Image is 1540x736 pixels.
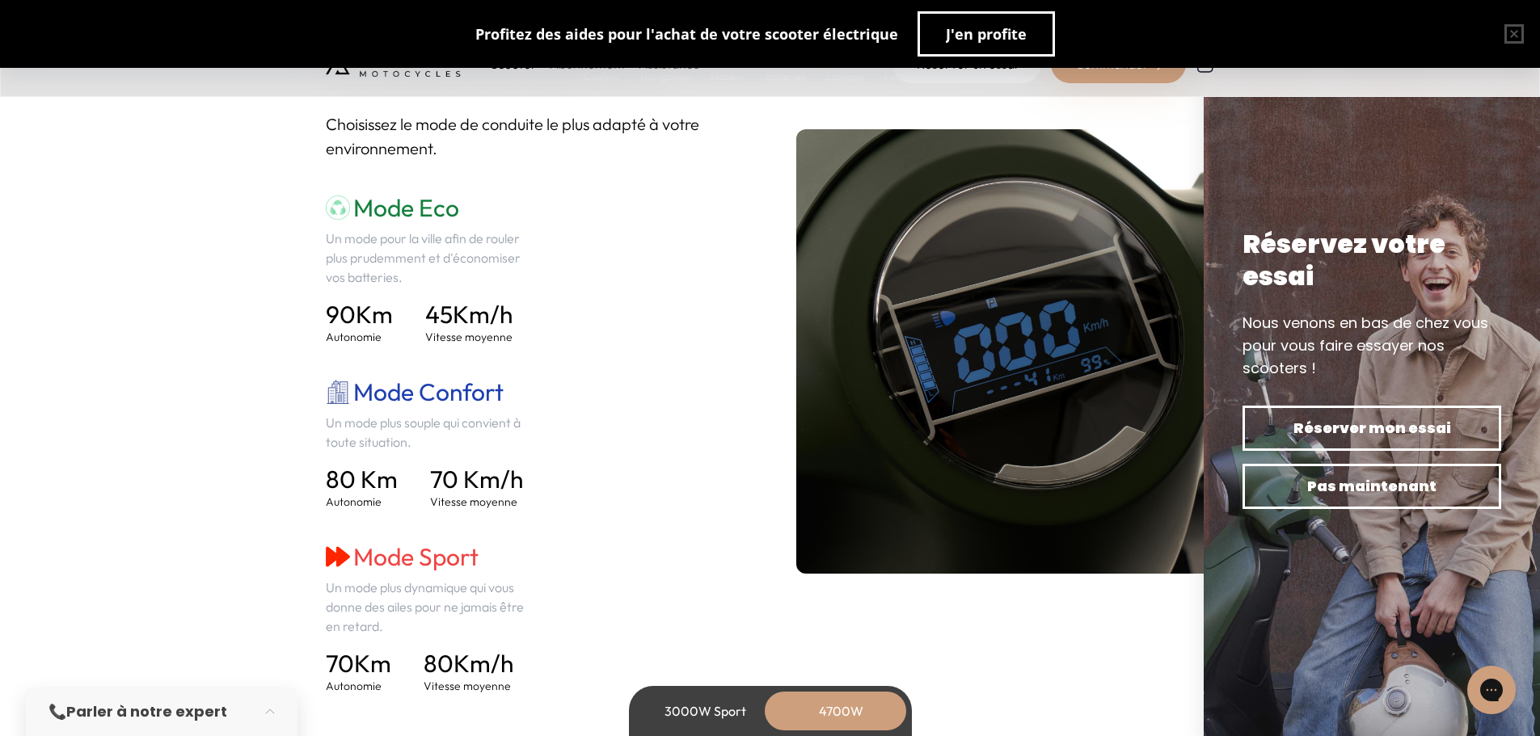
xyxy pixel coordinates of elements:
[326,329,393,345] p: Autonomie
[326,545,350,569] img: mode-sport.png
[326,112,745,161] p: Choisissez le mode de conduite le plus adapté à votre environnement.
[326,678,391,694] p: Autonomie
[326,413,535,452] p: Un mode plus souple qui convient à toute situation.
[326,300,393,329] h4: Km
[425,299,453,330] span: 45
[424,678,513,694] p: Vitesse moyenne
[424,649,513,678] h4: Km/h
[326,229,535,287] p: Un mode pour la ville afin de rouler plus prudemment et d'économiser vos batteries.
[326,193,535,222] h3: Mode Eco
[326,542,535,571] h3: Mode Sport
[326,649,391,678] h4: Km
[326,380,350,404] img: mode-city.png
[1459,660,1524,720] iframe: Gorgias live chat messenger
[430,465,523,494] h4: 70 Km/h
[796,129,1215,574] img: tableau-de-bord.jpeg
[326,377,535,406] h3: Mode Confort
[425,329,513,345] p: Vitesse moyenne
[424,648,454,679] span: 80
[425,300,513,329] h4: Km/h
[777,692,906,730] div: 4700W
[326,196,350,220] img: mode-eco.png
[326,465,398,494] h4: 80 Km
[641,692,770,730] div: 3000W Sport
[326,494,398,510] p: Autonomie
[326,299,356,330] span: 90
[326,578,535,636] p: Un mode plus dynamique qui vous donne des ailes pour ne jamais être en retard.
[326,648,354,679] span: 70
[430,494,523,510] p: Vitesse moyenne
